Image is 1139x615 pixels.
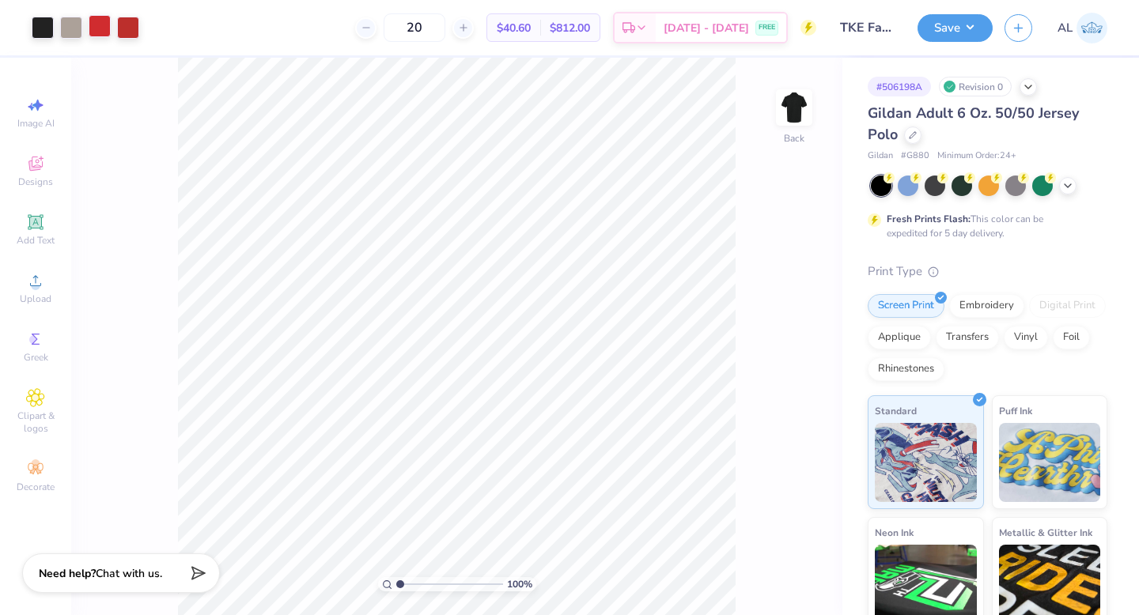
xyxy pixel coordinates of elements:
[8,409,63,435] span: Clipart & logos
[550,20,590,36] span: $812.00
[999,402,1032,419] span: Puff Ink
[939,77,1012,96] div: Revision 0
[778,92,810,123] img: Back
[868,77,931,96] div: # 506198A
[20,292,51,305] span: Upload
[936,326,999,349] div: Transfers
[96,566,162,581] span: Chat with us.
[887,212,1081,240] div: This color can be expedited for 5 day delivery.
[17,481,55,493] span: Decorate
[1004,326,1048,349] div: Vinyl
[949,294,1024,318] div: Embroidery
[39,566,96,581] strong: Need help?
[18,175,53,188] span: Designs
[868,357,944,381] div: Rhinestones
[17,117,55,130] span: Image AI
[875,423,977,502] img: Standard
[1058,13,1107,43] a: AL
[1077,13,1107,43] img: Ashley Lara
[1053,326,1090,349] div: Foil
[937,149,1016,163] span: Minimum Order: 24 +
[507,577,532,591] span: 100 %
[784,131,804,145] div: Back
[887,213,971,225] strong: Fresh Prints Flash:
[868,149,893,163] span: Gildan
[828,12,906,43] input: Untitled Design
[868,294,944,318] div: Screen Print
[17,234,55,247] span: Add Text
[868,104,1079,144] span: Gildan Adult 6 Oz. 50/50 Jersey Polo
[1029,294,1106,318] div: Digital Print
[759,22,775,33] span: FREE
[1058,19,1073,37] span: AL
[875,524,914,541] span: Neon Ink
[999,423,1101,502] img: Puff Ink
[384,13,445,42] input: – –
[868,262,1107,281] div: Print Type
[664,20,749,36] span: [DATE] - [DATE]
[24,351,48,364] span: Greek
[497,20,531,36] span: $40.60
[999,524,1092,541] span: Metallic & Glitter Ink
[901,149,929,163] span: # G880
[875,402,917,419] span: Standard
[868,326,931,349] div: Applique
[918,14,993,42] button: Save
